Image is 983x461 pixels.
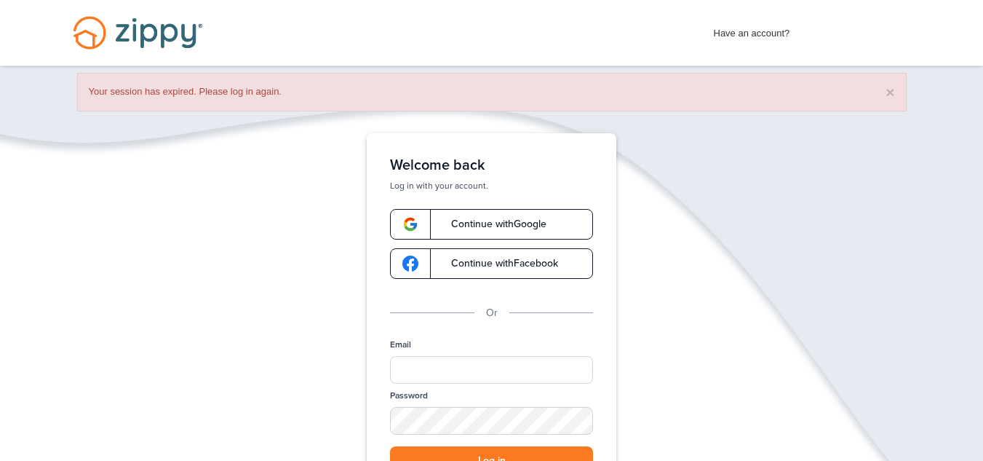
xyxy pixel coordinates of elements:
[437,259,558,269] span: Continue with Facebook
[714,18,790,42] span: Have an account?
[437,219,546,229] span: Continue with Google
[390,356,593,384] input: Email
[390,390,428,402] label: Password
[390,180,593,192] p: Log in with your account.
[77,73,907,111] div: Your session has expired. Please log in again.
[390,209,593,240] a: google-logoContinue withGoogle
[402,256,418,272] img: google-logo
[390,157,593,174] h1: Welcome back
[486,305,498,321] p: Or
[390,248,593,279] a: google-logoContinue withFacebook
[390,339,411,351] label: Email
[402,216,418,232] img: google-logo
[390,407,593,435] input: Password
[886,84,894,100] button: ×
